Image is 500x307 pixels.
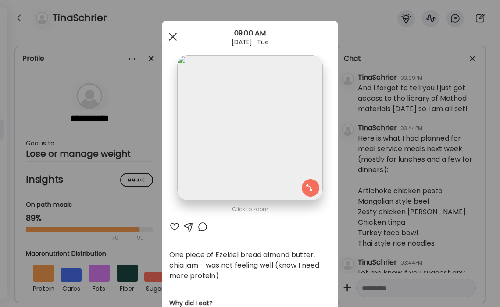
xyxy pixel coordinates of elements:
[162,39,338,46] div: [DATE] · Tue
[177,55,322,200] img: images%2FqYSaYuBjSnO7TLvNQKbFpXLnISD3%2FsgcPCWjQKkYFzvn7is9m%2FGDxAUwzcrYHjbFwutVTP_1080
[169,204,331,215] div: Click to zoom
[162,28,338,39] div: 09:00 AM
[169,250,331,281] div: One piece of Ezekiel bread almond butter, chia jam - was not feeling well (know I need more protein)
